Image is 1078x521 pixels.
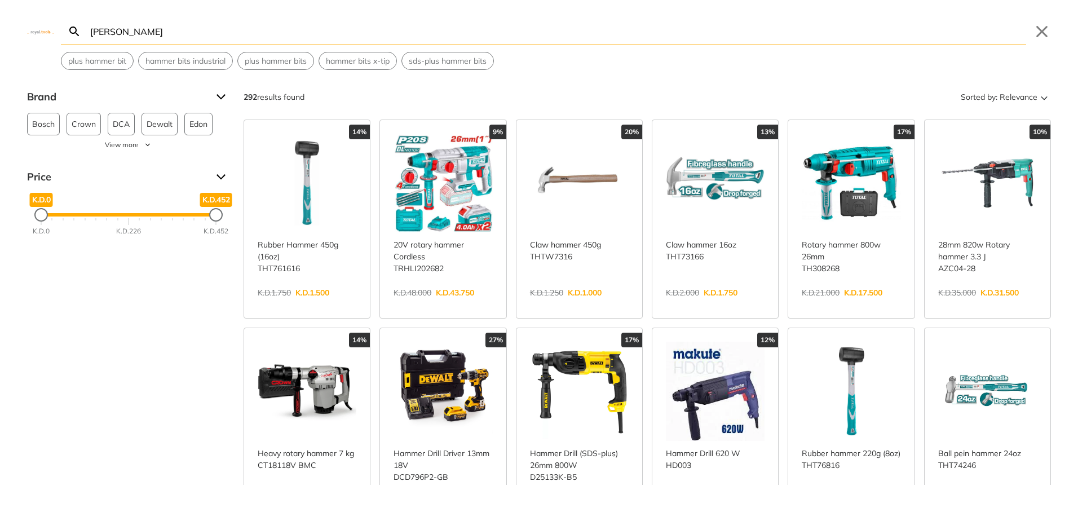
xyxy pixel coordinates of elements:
[27,29,54,34] img: Close
[147,113,173,135] span: Dewalt
[409,55,487,67] span: sds-plus hammer bits
[621,333,642,347] div: 17%
[485,333,506,347] div: 27%
[1037,90,1051,104] svg: Sort
[894,125,914,139] div: 17%
[67,113,101,135] button: Crown
[245,55,307,67] span: plus hammer bits
[319,52,397,70] div: Suggestion: hammer bits x-tip
[105,140,139,150] span: View more
[138,52,233,70] div: Suggestion: hammer bits industrial
[145,55,226,67] span: hammer bits industrial
[489,125,506,139] div: 9%
[244,92,257,102] strong: 292
[237,52,314,70] div: Suggestion: plus hammer bits
[958,88,1051,106] button: Sorted by:Relevance Sort
[27,113,60,135] button: Bosch
[34,208,48,222] div: Minimum Price
[108,113,135,135] button: DCA
[113,113,130,135] span: DCA
[189,113,207,135] span: Edon
[349,125,370,139] div: 14%
[61,52,134,70] div: Suggestion: plus hammer bit
[33,226,50,236] div: K.D.0
[68,25,81,38] svg: Search
[621,125,642,139] div: 20%
[27,88,207,106] span: Brand
[72,113,96,135] span: Crown
[319,52,396,69] button: Select suggestion: hammer bits x-tip
[349,333,370,347] div: 14%
[238,52,313,69] button: Select suggestion: plus hammer bits
[1030,125,1050,139] div: 10%
[184,113,213,135] button: Edon
[27,168,207,186] span: Price
[27,140,230,150] button: View more
[401,52,494,70] div: Suggestion: sds-plus hammer bits
[1033,23,1051,41] button: Close
[757,333,778,347] div: 12%
[116,226,141,236] div: K.D.226
[757,125,778,139] div: 13%
[142,113,178,135] button: Dewalt
[139,52,232,69] button: Select suggestion: hammer bits industrial
[209,208,223,222] div: Maximum Price
[326,55,390,67] span: hammer bits x-tip
[402,52,493,69] button: Select suggestion: sds-plus hammer bits
[1000,88,1037,106] span: Relevance
[61,52,133,69] button: Select suggestion: plus hammer bit
[88,18,1026,45] input: Search…
[68,55,126,67] span: plus hammer bit
[204,226,228,236] div: K.D.452
[244,88,304,106] div: results found
[32,113,55,135] span: Bosch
